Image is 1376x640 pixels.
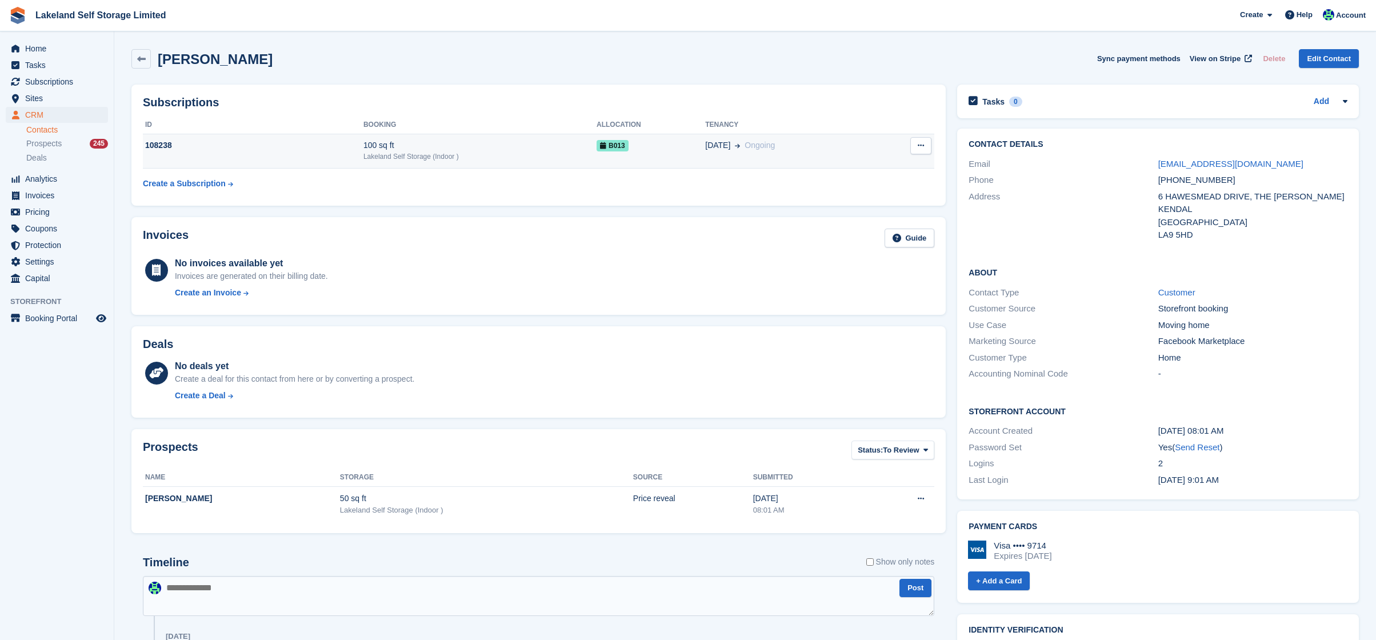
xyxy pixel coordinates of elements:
[363,116,597,134] th: Booking
[6,57,108,73] a: menu
[1172,442,1222,452] span: ( )
[969,158,1158,171] div: Email
[969,335,1158,348] div: Marketing Source
[143,178,226,190] div: Create a Subscription
[1158,475,1219,485] time: 2025-09-16 08:01:30 UTC
[969,457,1158,470] div: Logins
[6,74,108,90] a: menu
[143,139,363,151] div: 108238
[26,152,108,164] a: Deals
[753,493,867,505] div: [DATE]
[1336,10,1366,21] span: Account
[1314,95,1329,109] a: Add
[25,57,94,73] span: Tasks
[745,141,775,150] span: Ongoing
[6,107,108,123] a: menu
[175,373,414,385] div: Create a deal for this contact from here or by converting a prospect.
[6,270,108,286] a: menu
[25,270,94,286] span: Capital
[26,153,47,163] span: Deals
[1158,302,1347,315] div: Storefront booking
[633,493,753,505] div: Price reveal
[969,286,1158,299] div: Contact Type
[858,445,883,456] span: Status:
[340,469,633,487] th: Storage
[994,551,1051,561] div: Expires [DATE]
[175,287,328,299] a: Create an Invoice
[1185,49,1254,68] a: View on Stripe
[885,229,935,247] a: Guide
[25,187,94,203] span: Invoices
[6,204,108,220] a: menu
[26,138,108,150] a: Prospects 245
[982,97,1005,107] h2: Tasks
[1158,174,1347,187] div: [PHONE_NUMBER]
[26,138,62,149] span: Prospects
[969,302,1158,315] div: Customer Source
[9,7,26,24] img: stora-icon-8386f47178a22dfd0bd8f6a31ec36ba5ce8667c1dd55bd0f319d3a0aa187defe.svg
[143,96,934,109] h2: Subscriptions
[969,425,1158,438] div: Account Created
[753,469,867,487] th: Submitted
[1158,287,1195,297] a: Customer
[883,445,919,456] span: To Review
[1097,49,1181,68] button: Sync payment methods
[26,125,108,135] a: Contacts
[175,257,328,270] div: No invoices available yet
[968,541,986,559] img: Visa Logo
[1158,216,1347,229] div: [GEOGRAPHIC_DATA]
[143,229,189,247] h2: Invoices
[1299,49,1359,68] a: Edit Contact
[25,237,94,253] span: Protection
[1158,159,1303,169] a: [EMAIL_ADDRESS][DOMAIN_NAME]
[969,405,1347,417] h2: Storefront Account
[969,367,1158,381] div: Accounting Nominal Code
[1258,49,1290,68] button: Delete
[899,579,931,598] button: Post
[25,171,94,187] span: Analytics
[1240,9,1263,21] span: Create
[175,287,241,299] div: Create an Invoice
[175,359,414,373] div: No deals yet
[363,151,597,162] div: Lakeland Self Storage (Indoor )
[6,90,108,106] a: menu
[175,390,414,402] a: Create a Deal
[143,469,340,487] th: Name
[25,310,94,326] span: Booking Portal
[1158,335,1347,348] div: Facebook Marketplace
[25,74,94,90] span: Subscriptions
[143,116,363,134] th: ID
[25,90,94,106] span: Sites
[25,107,94,123] span: CRM
[6,187,108,203] a: menu
[31,6,171,25] a: Lakeland Self Storage Limited
[705,139,730,151] span: [DATE]
[969,266,1347,278] h2: About
[851,441,934,459] button: Status: To Review
[90,139,108,149] div: 245
[6,41,108,57] a: menu
[968,571,1030,590] a: + Add a Card
[6,310,108,326] a: menu
[969,474,1158,487] div: Last Login
[10,296,114,307] span: Storefront
[969,190,1158,242] div: Address
[145,493,340,505] div: [PERSON_NAME]
[143,441,198,462] h2: Prospects
[969,441,1158,454] div: Password Set
[969,351,1158,365] div: Customer Type
[705,116,876,134] th: Tenancy
[149,582,161,594] img: Steve Aynsley
[25,254,94,270] span: Settings
[633,469,753,487] th: Source
[340,493,633,505] div: 50 sq ft
[25,41,94,57] span: Home
[753,505,867,516] div: 08:01 AM
[175,270,328,282] div: Invoices are generated on their billing date.
[1158,351,1347,365] div: Home
[866,556,935,568] label: Show only notes
[143,556,189,569] h2: Timeline
[175,390,226,402] div: Create a Deal
[866,556,874,568] input: Show only notes
[1009,97,1022,107] div: 0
